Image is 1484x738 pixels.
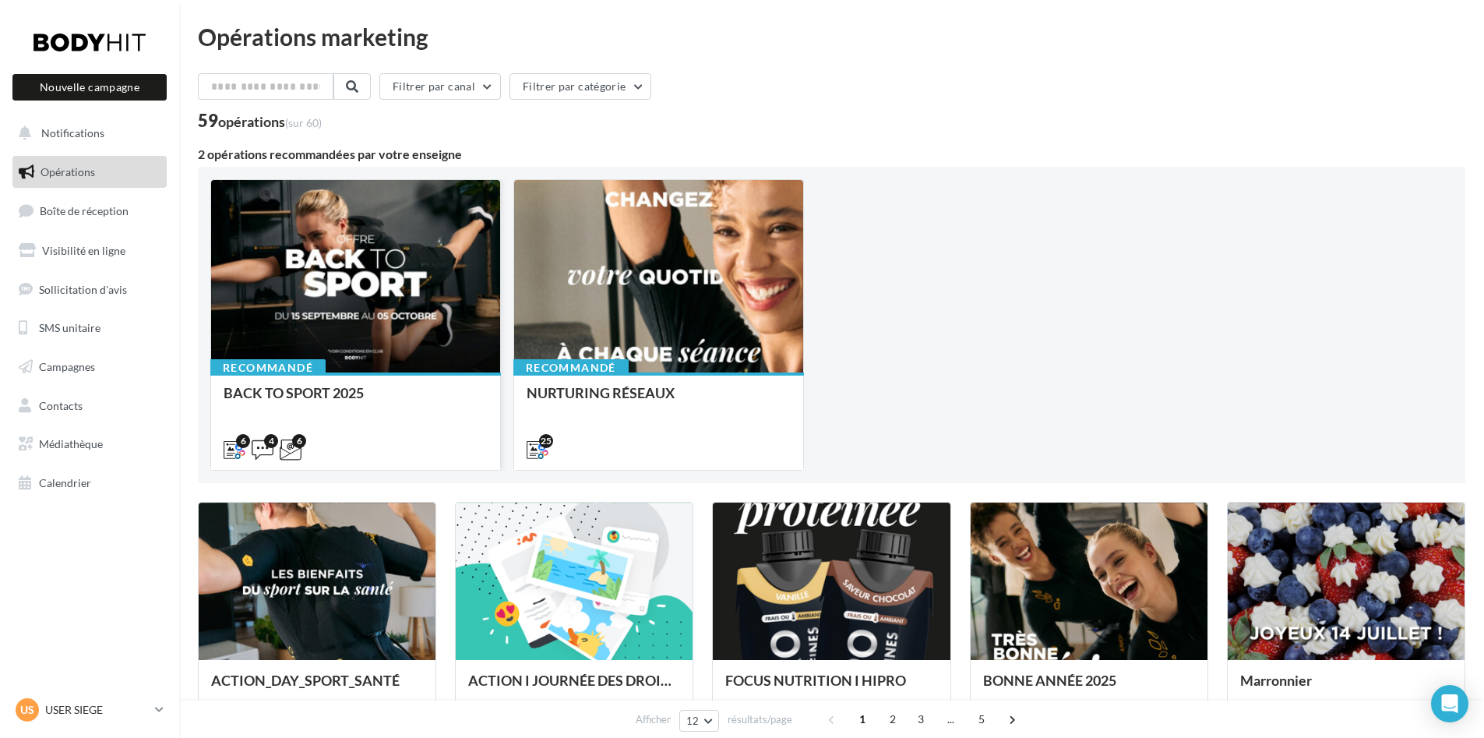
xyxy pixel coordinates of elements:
[9,351,170,383] a: Campagnes
[40,204,129,217] span: Boîte de réception
[509,73,651,100] button: Filtrer par catégorie
[9,117,164,150] button: Notifications
[9,194,170,228] a: Boîte de réception
[41,165,95,178] span: Opérations
[292,434,306,448] div: 6
[686,715,700,727] span: 12
[9,274,170,306] a: Sollicitation d'avis
[679,710,719,732] button: 12
[39,399,83,412] span: Contacts
[9,156,170,189] a: Opérations
[198,112,322,129] div: 59
[636,712,671,727] span: Afficher
[379,73,501,100] button: Filtrer par canal
[20,702,34,718] span: US
[1431,685,1468,722] div: Open Intercom Messenger
[12,695,167,725] a: US USER SIEGE
[45,702,149,718] p: USER SIEGE
[224,385,488,416] div: BACK TO SPORT 2025
[39,282,127,295] span: Sollicitation d'avis
[198,148,1465,161] div: 2 opérations recommandées par votre enseigne
[264,434,278,448] div: 4
[9,467,170,500] a: Calendrier
[210,359,326,376] div: Recommandé
[41,126,104,139] span: Notifications
[9,312,170,344] a: SMS unitaire
[969,707,994,732] span: 5
[9,390,170,422] a: Contacts
[850,707,875,732] span: 1
[983,673,1195,704] div: BONNE ANNÉE 2025
[236,434,250,448] div: 6
[39,321,100,334] span: SMS unitaire
[211,673,423,704] div: ACTION_DAY_SPORT_SANTÉ
[513,359,629,376] div: Recommandé
[939,707,964,732] span: ...
[12,74,167,101] button: Nouvelle campagne
[539,434,553,448] div: 25
[728,712,792,727] span: résultats/page
[198,25,1465,48] div: Opérations marketing
[42,244,125,257] span: Visibilité en ligne
[39,476,91,489] span: Calendrier
[908,707,933,732] span: 3
[39,360,95,373] span: Campagnes
[527,385,791,416] div: NURTURING RÉSEAUX
[880,707,905,732] span: 2
[285,116,322,129] span: (sur 60)
[9,235,170,267] a: Visibilité en ligne
[218,115,322,129] div: opérations
[725,673,937,704] div: FOCUS NUTRITION I HIPRO
[1240,673,1452,704] div: Marronnier
[468,673,680,704] div: ACTION I JOURNÉE DES DROITS DES FEMMES
[9,428,170,461] a: Médiathèque
[39,437,103,450] span: Médiathèque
